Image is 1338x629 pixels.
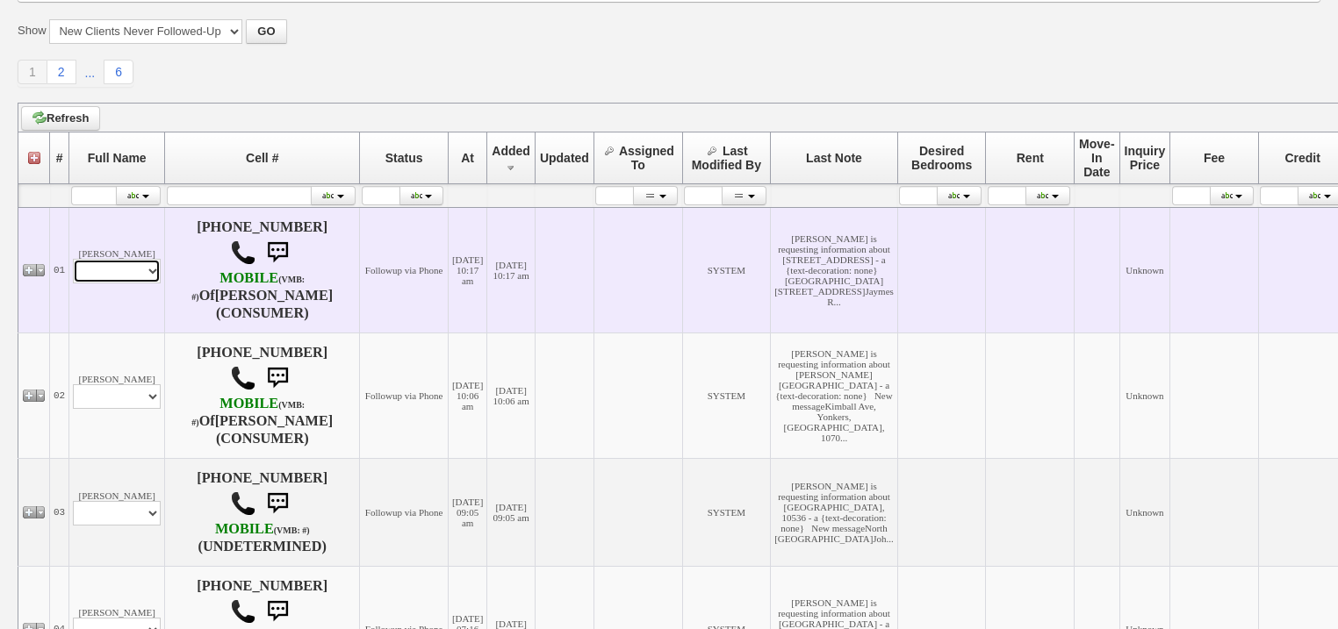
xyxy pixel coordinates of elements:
td: [PERSON_NAME] [69,458,165,566]
span: Inquiry Price [1125,144,1166,172]
td: Unknown [1119,332,1170,458]
td: Followup via Phone [360,207,449,332]
span: Status [385,151,423,165]
span: Desired Bedrooms [911,144,972,172]
img: sms.png [260,486,295,521]
td: [PERSON_NAME] [69,332,165,458]
h4: [PHONE_NUMBER] Of (CONSUMER) [169,219,356,321]
span: At [461,151,474,165]
td: 03 [50,458,69,566]
img: call.png [230,598,256,625]
a: ... [76,61,104,84]
td: [PERSON_NAME] is requesting information about [GEOGRAPHIC_DATA], 10536 - a {text-decoration: none... [771,458,898,566]
span: Cell # [246,151,278,165]
b: T-Mobile USA, Inc. [191,270,305,304]
span: Updated [540,151,589,165]
a: 2 [47,60,76,84]
td: SYSTEM [682,207,771,332]
span: Fee [1204,151,1225,165]
img: sms.png [260,361,295,396]
span: Full Name [88,151,147,165]
a: Refresh [21,106,100,131]
font: (VMB: #) [191,400,305,427]
th: # [50,132,69,183]
td: Followup via Phone [360,458,449,566]
td: [DATE] 10:06 am [487,332,536,458]
button: GO [246,19,286,44]
img: call.png [230,490,256,517]
td: Followup via Phone [360,332,449,458]
td: [PERSON_NAME] is requesting information about [PERSON_NAME][GEOGRAPHIC_DATA] - a {text-decoration... [771,332,898,458]
td: [PERSON_NAME] is requesting information about [STREET_ADDRESS] - a {text-decoration: none} [GEOGR... [771,207,898,332]
td: [DATE] 09:05 am [487,458,536,566]
td: 01 [50,207,69,332]
span: Move-In Date [1079,137,1114,179]
td: Unknown [1119,458,1170,566]
td: [DATE] 10:17 am [448,207,486,332]
td: SYSTEM [682,332,771,458]
span: Added [492,144,530,158]
td: [DATE] 09:05 am [448,458,486,566]
a: 1 [18,60,47,84]
label: Show [18,23,47,39]
b: AT&T Wireless [215,521,310,537]
font: MOBILE [215,521,274,537]
td: Unknown [1119,207,1170,332]
font: MOBILE [219,270,278,286]
b: [PERSON_NAME] [215,288,334,304]
span: Credit [1284,151,1320,165]
font: MOBILE [219,396,278,411]
b: T-Mobile USA, Inc. [191,396,305,429]
img: sms.png [260,594,295,629]
font: (VMB: #) [191,275,305,302]
td: [PERSON_NAME] [69,207,165,332]
span: Assigned To [619,144,674,172]
img: call.png [230,239,256,266]
img: sms.png [260,235,295,270]
font: (VMB: #) [274,525,310,535]
span: Rent [1017,151,1044,165]
a: 6 [104,60,133,84]
h4: [PHONE_NUMBER] Of (CONSUMER) [169,345,356,447]
td: [DATE] 10:06 am [448,332,486,458]
td: [DATE] 10:17 am [487,207,536,332]
span: Last Modified By [692,144,761,172]
span: Last Note [806,151,862,165]
h4: [PHONE_NUMBER] (UNDETERMINED) [169,470,356,554]
td: SYSTEM [682,458,771,566]
td: 02 [50,332,69,458]
b: [PERSON_NAME] [215,413,334,429]
img: call.png [230,365,256,391]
